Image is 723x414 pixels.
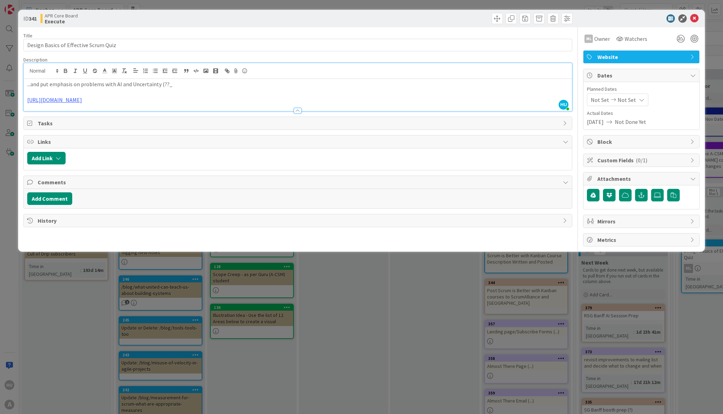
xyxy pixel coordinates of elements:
div: ML [584,35,593,43]
span: Description [23,57,47,63]
button: Add Link [27,152,66,164]
span: ( 0/1 ) [636,157,647,164]
span: Website [597,53,687,61]
span: Links [38,138,559,146]
span: Dates [597,71,687,80]
span: History [38,216,559,225]
a: [URL][DOMAIN_NAME] [27,96,82,103]
span: Planned Dates [587,86,696,93]
span: Attachments [597,175,687,183]
span: HU [559,100,568,110]
span: Actual Dates [587,110,696,117]
span: Not Done Yet [615,118,646,126]
b: 341 [29,15,37,22]
button: Add Comment [27,192,72,205]
label: Title [23,32,32,39]
span: Mirrors [597,217,687,226]
span: Comments [38,178,559,186]
span: ID [23,14,37,23]
span: Not Set [618,96,636,104]
b: Execute [45,19,78,24]
span: Not Set [591,96,609,104]
span: Custom Fields [597,156,687,164]
p: ...and put emphasis on problems with AI and Uncertainty (??_ [27,80,568,88]
span: APR Core Board [45,13,78,19]
input: type card name here... [23,39,572,51]
span: Metrics [597,236,687,244]
span: Tasks [38,119,559,127]
span: Owner [594,35,610,43]
span: Block [597,138,687,146]
span: Watchers [625,35,647,43]
span: [DATE] [587,118,604,126]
